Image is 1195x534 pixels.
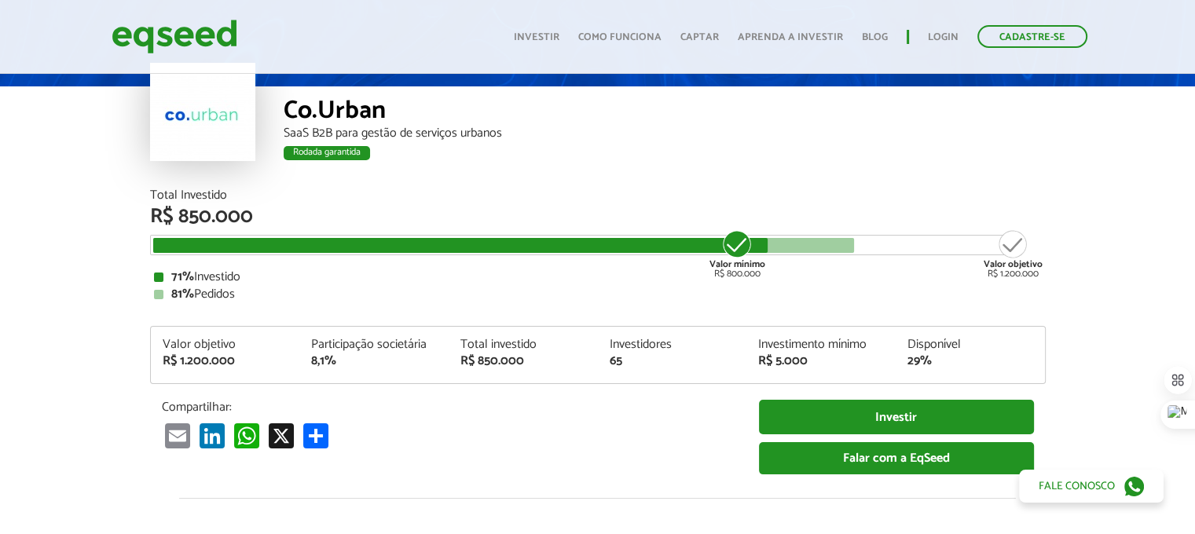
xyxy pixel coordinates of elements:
p: Compartilhar: [162,400,735,415]
strong: Valor objetivo [984,257,1043,272]
a: Investir [514,32,559,42]
div: R$ 5.000 [758,355,884,368]
div: Participação societária [311,338,437,351]
a: Fale conosco [1019,470,1164,503]
strong: 81% [171,283,194,305]
div: Investido [154,271,1042,283]
a: Falar com a EqSeed [759,442,1034,474]
div: Valor objetivo [163,338,288,351]
a: LinkedIn [196,422,228,448]
a: WhatsApp [231,422,262,448]
img: EqSeed [112,16,237,57]
a: Compartilhar [300,422,332,448]
div: Pedidos [154,288,1042,301]
div: SaaS B2B para gestão de serviços urbanos [284,127,1046,140]
div: Disponível [907,338,1033,351]
strong: 71% [171,266,194,287]
div: R$ 1.200.000 [163,355,288,368]
div: 29% [907,355,1033,368]
div: Investidores [609,338,735,351]
div: R$ 1.200.000 [984,229,1043,279]
a: Aprenda a investir [738,32,843,42]
div: R$ 850.000 [150,207,1046,227]
div: Rodada garantida [284,146,370,160]
a: Cadastre-se [977,25,1087,48]
div: 65 [609,355,735,368]
a: X [266,422,297,448]
strong: Valor mínimo [709,257,765,272]
div: R$ 850.000 [460,355,586,368]
div: 8,1% [311,355,437,368]
div: Investimento mínimo [758,338,884,351]
a: Investir [759,400,1034,435]
a: Captar [680,32,719,42]
div: Total investido [460,338,586,351]
div: R$ 800.000 [708,229,767,279]
div: Co.Urban [284,98,1046,127]
a: Blog [862,32,888,42]
a: Como funciona [578,32,662,42]
div: Total Investido [150,189,1046,202]
a: Email [162,422,193,448]
a: Login [928,32,959,42]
